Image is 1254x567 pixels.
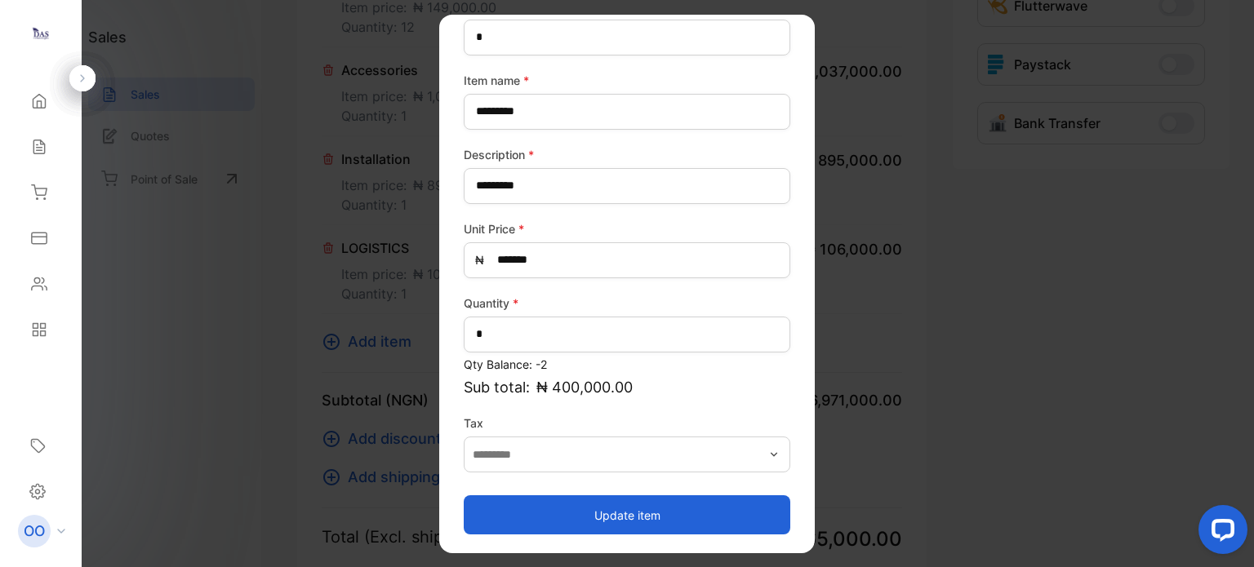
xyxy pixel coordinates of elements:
[464,219,790,237] label: Unit Price
[475,251,484,268] span: ₦
[464,414,790,431] label: Tax
[29,21,53,46] img: logo
[464,495,790,534] button: Update item
[464,145,790,162] label: Description
[464,71,790,88] label: Item name
[464,355,790,372] p: Qty Balance: -2
[464,375,790,397] p: Sub total:
[24,520,45,542] p: OO
[464,294,790,311] label: Quantity
[536,375,633,397] span: ₦ 400,000.00
[1185,498,1254,567] iframe: LiveChat chat widget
